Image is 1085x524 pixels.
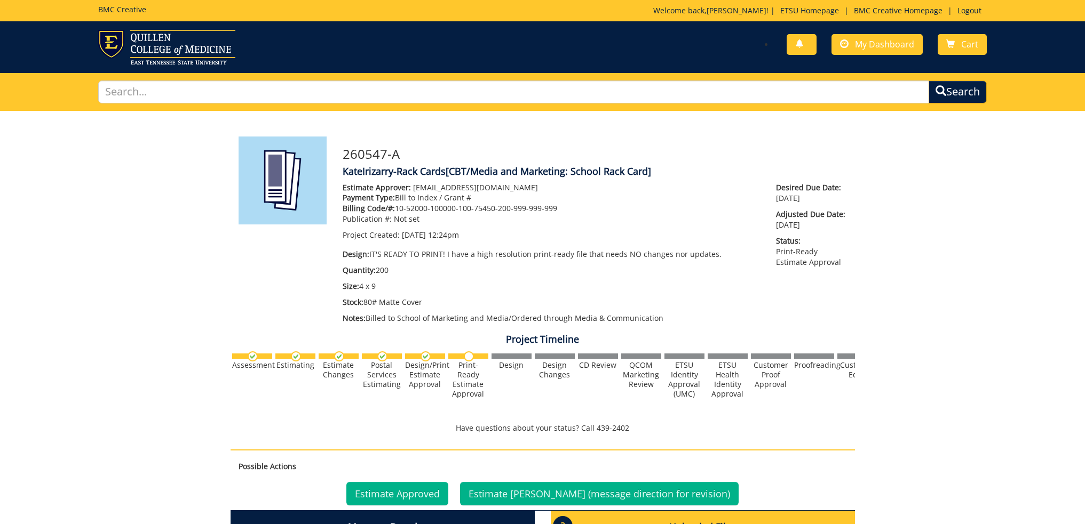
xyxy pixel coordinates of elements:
img: no [464,351,474,361]
input: Search... [98,80,929,103]
div: Assessment [232,360,272,370]
span: My Dashboard [855,38,914,50]
a: My Dashboard [831,34,923,55]
img: Product featured image [239,136,327,224]
a: BMC Creative Homepage [849,5,948,15]
div: Estimating [275,360,315,370]
div: Design/Print Estimate Approval [405,360,445,389]
img: ETSU logo [98,30,235,65]
h3: 260547-A [343,147,847,161]
h5: BMC Creative [98,5,146,13]
span: Design: [343,249,369,259]
a: Logout [952,5,987,15]
div: Print-Ready Estimate Approval [448,360,488,399]
div: Customer Edits [837,360,877,380]
div: Proofreading [794,360,834,370]
span: Size: [343,281,359,291]
span: Quantity: [343,265,376,275]
img: checkmark [334,351,344,361]
p: Print-Ready Estimate Approval [776,236,846,268]
p: [EMAIL_ADDRESS][DOMAIN_NAME] [343,182,761,193]
img: checkmark [248,351,258,361]
span: Project Created: [343,230,400,240]
span: Estimate Approver: [343,182,411,192]
div: CD Review [578,360,618,370]
p: IT'S READY TO PRINT! I have a high resolution print-ready file that needs NO changes nor updates. [343,249,761,260]
a: Estimate Approved [346,482,448,505]
span: [DATE] 12:24pm [402,230,459,240]
img: checkmark [421,351,431,361]
p: Bill to Index / Grant # [343,192,761,203]
strong: Possible Actions [239,461,296,471]
div: ETSU Identity Approval (UMC) [664,360,704,399]
div: ETSU Health Identity Approval [708,360,748,399]
h4: Project Timeline [231,334,855,345]
span: Not set [394,214,419,224]
div: Design [492,360,532,370]
span: Desired Due Date: [776,182,846,193]
a: [PERSON_NAME] [707,5,766,15]
h4: KateIrizarry-Rack Cards [343,166,847,177]
p: Have questions about your status? Call 439-2402 [231,423,855,433]
img: checkmark [377,351,387,361]
span: Status: [776,236,846,246]
span: Cart [961,38,978,50]
div: Customer Proof Approval [751,360,791,389]
span: Publication #: [343,214,392,224]
span: Billing Code/#: [343,203,395,213]
div: QCOM Marketing Review [621,360,661,389]
a: ETSU Homepage [775,5,844,15]
span: [CBT/Media and Marketing: School Rack Card] [446,165,651,178]
div: Design Changes [535,360,575,380]
p: 10-52000-100000-100-75450-200-999-999-999 [343,203,761,214]
p: Welcome back, ! | | | [653,5,987,16]
span: Stock: [343,297,363,307]
p: 80# Matte Cover [343,297,761,308]
a: Cart [938,34,987,55]
div: Estimate Changes [319,360,359,380]
span: Notes: [343,313,366,323]
p: 4 x 9 [343,281,761,292]
img: checkmark [291,351,301,361]
span: Adjusted Due Date: [776,209,846,220]
div: Postal Services Estimating [362,360,402,389]
a: Estimate [PERSON_NAME] (message direction for revision) [460,482,739,505]
span: Payment Type: [343,192,395,203]
p: 200 [343,265,761,276]
p: [DATE] [776,209,846,230]
p: Billed to School of Marketing and Media/Ordered through Media & Communication [343,313,761,324]
p: [DATE] [776,182,846,204]
button: Search [929,80,987,103]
